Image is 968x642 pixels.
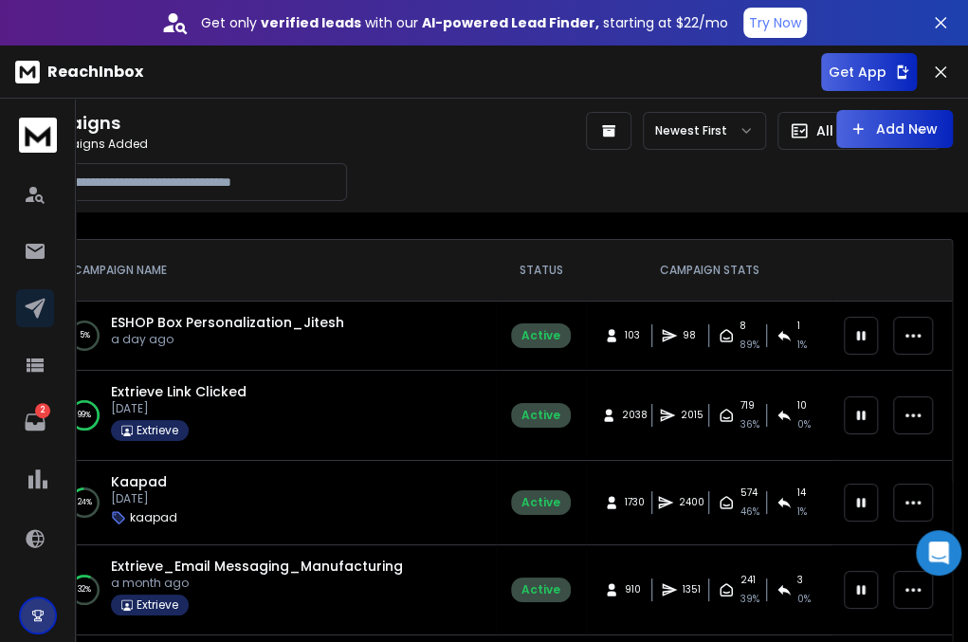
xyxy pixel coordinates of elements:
span: 1 % [797,336,807,355]
span: 103 [625,326,644,345]
td: 99%Extrieve Link Clicked[DATE]Extrieve [50,371,496,461]
div: Active [521,328,560,343]
span: 10 [797,396,807,415]
p: All Statuses [816,121,898,140]
span: 1 % [797,503,807,522]
span: 1351 [683,580,702,599]
span: 1730 [625,493,645,512]
a: 2 [16,403,54,441]
button: Try Now [743,8,807,38]
p: 99 % [78,406,91,425]
span: 0 % [797,415,811,434]
p: Extrieve [137,423,178,438]
td: 24%Kaapad[DATE]kaapad [50,461,496,545]
th: STATUS [496,240,586,302]
span: 36 % [740,415,758,434]
span: 14 [797,484,806,503]
strong: AI-powered Lead Finder, [422,13,599,32]
p: Try Now [749,13,801,32]
p: [DATE] [111,401,247,416]
div: Active [521,408,560,423]
button: Add New [836,110,953,148]
span: 8 [740,317,746,336]
div: Active [521,495,560,510]
span: 241 [740,571,755,590]
span: 39 % [740,590,758,609]
span: 1 [797,317,800,336]
span: 910 [625,580,644,599]
span: 3 [797,571,803,590]
span: 98 [683,326,702,345]
button: Newest First [643,112,766,150]
p: 24 % [78,493,92,512]
span: 89 % [740,336,759,355]
div: Active [521,582,560,597]
p: 5 % [80,326,90,345]
a: Extrieve_Email Messaging_Manufacturing [111,557,403,576]
p: Get only with our starting at $22/mo [201,13,728,32]
td: 32%Extrieve_Email Messaging_Manufacturinga month agoExtrieve [50,545,496,635]
a: Extrieve Link Clicked [111,382,247,401]
span: 2038 [622,406,648,425]
p: ReachInbox [47,61,143,83]
p: a month ago [111,576,403,591]
span: 574 [740,484,757,503]
span: 719 [740,396,754,415]
span: 2015 [681,406,703,425]
p: 2 [35,403,50,418]
p: 32 % [78,580,91,599]
span: 0 % [797,590,811,609]
span: 46 % [740,503,758,522]
a: ESHOP Box Personalization_Jitesh [111,313,344,332]
td: 5%ESHOP Box Personalization_Jitesha day ago [50,302,496,371]
p: Extrieve [137,597,178,613]
th: CAMPAIGN STATS [586,240,832,302]
p: Campaigns Added [15,137,414,152]
h2: Campaigns [15,110,414,137]
a: Kaapad [111,472,167,491]
p: [DATE] [111,491,177,506]
p: kaapad [130,510,177,525]
div: Open Intercom Messenger [916,530,961,576]
p: a day ago [111,332,344,347]
img: logo [19,118,57,153]
th: CAMPAIGN NAME [50,240,496,302]
span: 2400 [679,493,704,512]
strong: verified leads [261,13,361,32]
button: Get App [821,53,917,91]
